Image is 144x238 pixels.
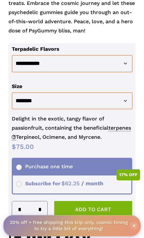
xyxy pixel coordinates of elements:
button: Add to cart [54,201,132,218]
span: terpenes [12,125,131,140]
span: × [130,222,138,229]
span: Subscribe for [16,180,104,196]
span: 62.25 [61,180,80,187]
span: / month [81,180,104,187]
bdi: 75.00 [12,143,34,151]
strong: 20% off + free shipping this trip only, cosmic timing to try a little bit of everything! [10,220,128,231]
span: Purchase one time [16,163,73,170]
input: Product quantity [24,201,36,218]
span: $ [12,143,16,151]
p: Delight in the exotic, tangy flavor of passionfruit, containing the beneficial Terpineol, Ocimene... [12,114,132,142]
span: $ [61,180,65,187]
label: Size [12,83,22,89]
label: Terpadelic Flavors [12,46,59,52]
